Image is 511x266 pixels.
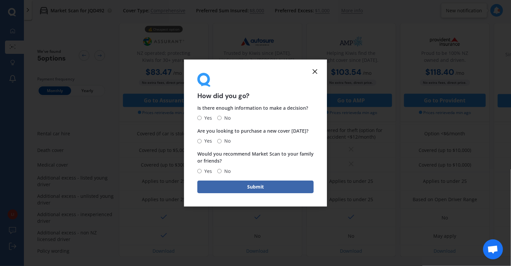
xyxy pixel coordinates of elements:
[197,116,202,120] input: Yes
[197,169,202,173] input: Yes
[222,167,231,175] span: No
[222,114,231,122] span: No
[202,137,212,145] span: Yes
[483,239,503,259] a: Open chat
[202,167,212,175] span: Yes
[197,139,202,143] input: Yes
[197,151,314,164] span: Would you recommend Market Scan to your family or friends?
[197,181,314,193] button: Submit
[197,105,308,111] span: Is there enough information to make a decision?
[222,137,231,145] span: No
[217,139,222,143] input: No
[217,169,222,173] input: No
[197,128,308,134] span: Are you looking to purchase a new cover [DATE]?
[202,114,212,122] span: Yes
[217,116,222,120] input: No
[197,73,314,99] div: How did you go?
